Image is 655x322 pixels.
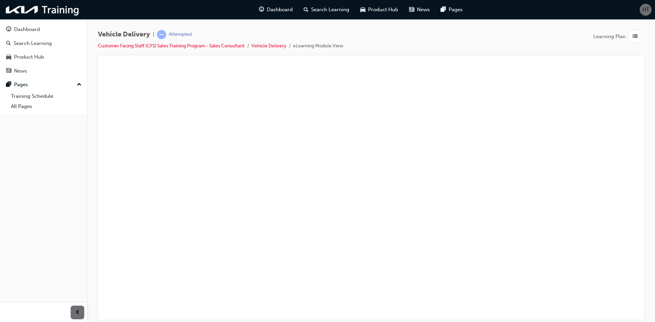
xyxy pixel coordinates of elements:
[75,308,80,317] span: prev-icon
[593,33,626,41] span: Learning Plan
[253,3,298,17] a: guage-iconDashboard
[3,23,84,36] a: Dashboard
[169,31,192,38] div: Attempted
[404,3,435,17] a: news-iconNews
[409,5,414,14] span: news-icon
[98,43,245,49] a: Customer Facing Staff (CFS) Sales Training Program - Sales Consultant
[14,53,44,61] div: Product Hub
[355,3,404,17] a: car-iconProduct Hub
[3,65,84,77] a: News
[642,6,649,14] span: HT
[14,67,27,75] div: News
[6,54,11,60] span: car-icon
[304,5,308,14] span: search-icon
[368,6,398,14] span: Product Hub
[360,5,365,14] span: car-icon
[298,3,355,17] a: search-iconSearch Learning
[6,68,11,74] span: news-icon
[8,101,84,112] a: All Pages
[8,91,84,102] a: Training Schedule
[3,51,84,63] a: Product Hub
[293,42,343,50] li: eLearning Module View
[98,31,150,39] span: Vehicle Delivery
[449,6,463,14] span: Pages
[259,5,264,14] span: guage-icon
[251,43,286,49] a: Vehicle Delivery
[14,26,40,33] div: Dashboard
[640,4,652,16] button: HT
[3,37,84,50] a: Search Learning
[593,30,644,43] button: Learning Plan
[14,40,52,47] div: Search Learning
[435,3,468,17] a: pages-iconPages
[6,41,11,47] span: search-icon
[157,30,166,39] span: learningRecordVerb_ATTEMPT-icon
[632,32,638,41] span: list-icon
[6,82,11,88] span: pages-icon
[417,6,430,14] span: News
[6,27,11,33] span: guage-icon
[3,3,82,17] img: kia-training
[14,81,28,89] div: Pages
[3,78,84,91] button: Pages
[267,6,293,14] span: Dashboard
[3,22,84,78] button: DashboardSearch LearningProduct HubNews
[311,6,349,14] span: Search Learning
[441,5,446,14] span: pages-icon
[153,31,154,39] span: |
[77,80,82,89] span: up-icon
